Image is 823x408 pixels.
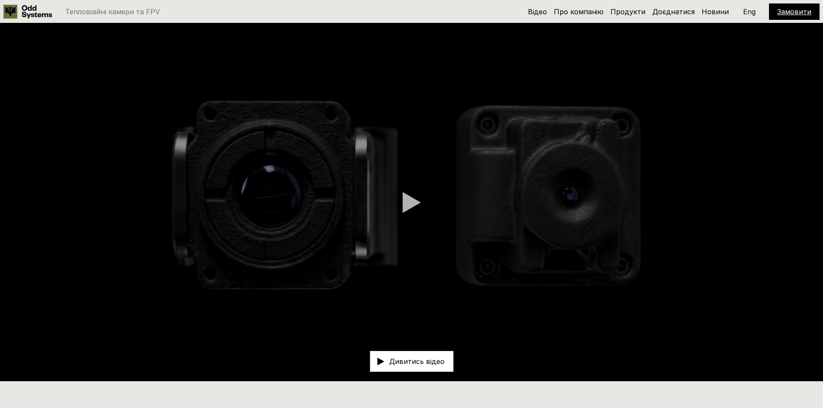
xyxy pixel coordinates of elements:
[777,7,811,16] a: Замовити
[702,7,729,16] a: Новини
[743,8,756,15] p: Eng
[610,7,645,16] a: Продукти
[389,358,445,365] p: Дивитись відео
[528,7,547,16] a: Відео
[65,8,160,15] p: Тепловізійні камери та FPV
[554,7,604,16] a: Про компанію
[652,7,695,16] a: Доєднатися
